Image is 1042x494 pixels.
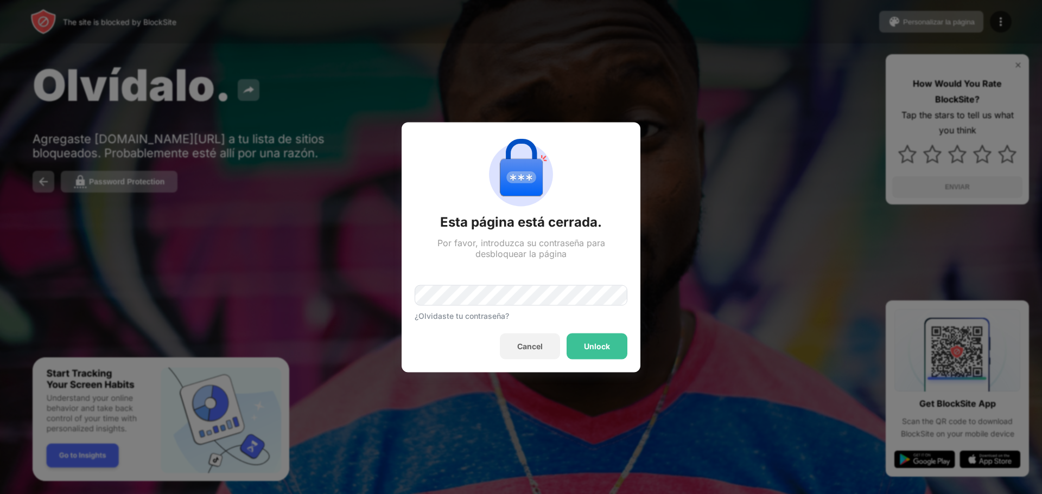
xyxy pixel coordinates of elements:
div: Esta página está cerrada. [440,213,602,230]
div: Unlock [584,342,610,350]
div: ¿Olvidaste tu contraseña? [415,311,509,320]
img: password-protection.svg [482,135,560,213]
div: Cancel [517,342,543,350]
div: Por favor, introduzca su contraseña para desbloquear la página [415,237,627,259]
